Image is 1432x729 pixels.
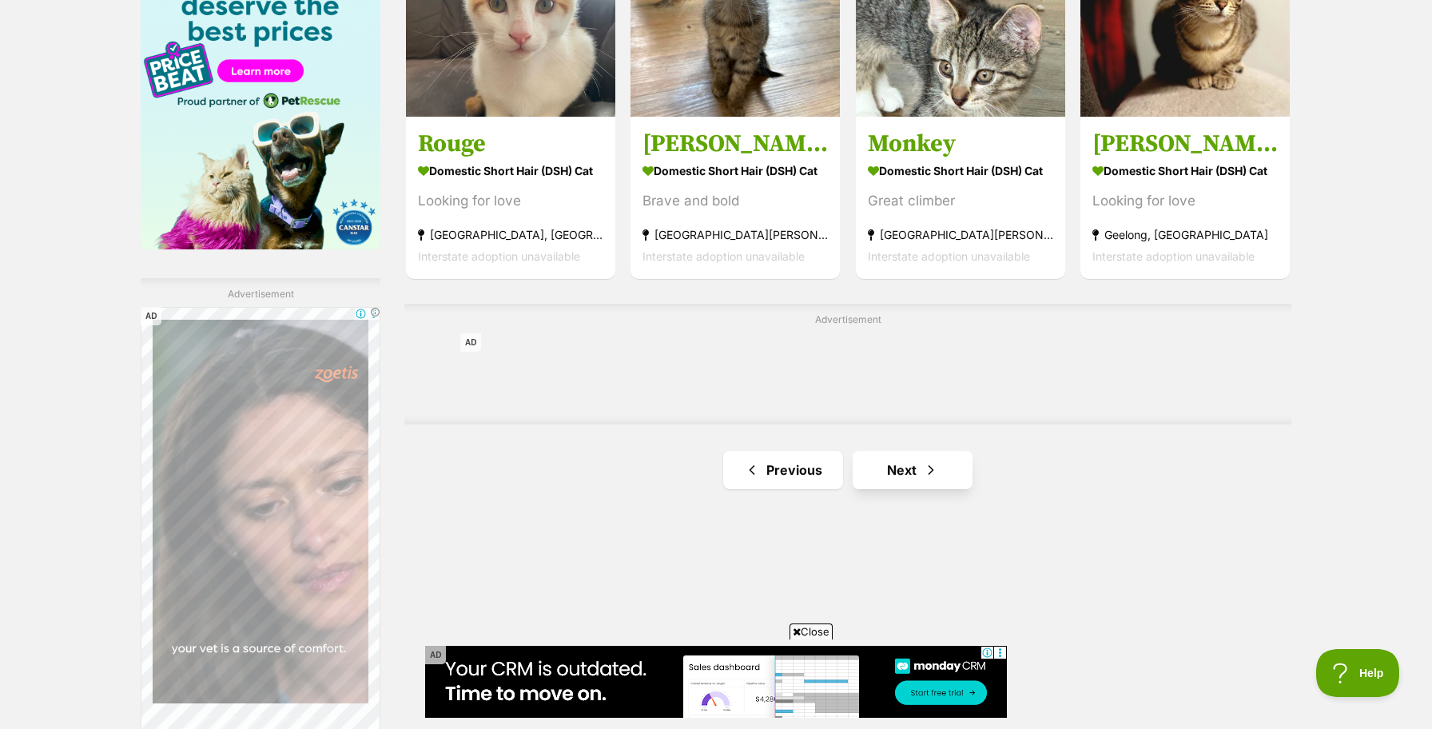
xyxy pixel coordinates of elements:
h3: Rouge [418,128,603,158]
strong: [GEOGRAPHIC_DATA], [GEOGRAPHIC_DATA] [418,223,603,245]
strong: [GEOGRAPHIC_DATA][PERSON_NAME][GEOGRAPHIC_DATA] [868,223,1053,245]
nav: Pagination [404,451,1291,489]
span: AD [141,307,161,325]
div: Looking for love [418,189,603,211]
span: Interstate adoption unavailable [868,249,1030,262]
strong: Domestic Short Hair (DSH) Cat [418,158,603,181]
a: Rouge Domestic Short Hair (DSH) Cat Looking for love [GEOGRAPHIC_DATA], [GEOGRAPHIC_DATA] Interst... [406,116,615,278]
div: Brave and bold [642,189,828,211]
a: [PERSON_NAME] Domestic Short Hair (DSH) Cat Brave and bold [GEOGRAPHIC_DATA][PERSON_NAME][GEOGRAP... [630,116,840,278]
span: Close [790,623,833,639]
strong: Geelong, [GEOGRAPHIC_DATA] [1092,223,1278,245]
span: AD [425,646,446,664]
span: Interstate adoption unavailable [418,249,580,262]
iframe: Help Scout Beacon - Open [1316,649,1400,697]
strong: Domestic Short Hair (DSH) Cat [1092,158,1278,181]
strong: [GEOGRAPHIC_DATA][PERSON_NAME][GEOGRAPHIC_DATA] [642,223,828,245]
strong: Domestic Short Hair (DSH) Cat [868,158,1053,181]
a: Next page [853,451,973,489]
div: Great climber [868,189,1053,211]
div: Looking for love [1092,189,1278,211]
a: [PERSON_NAME] Domestic Short Hair (DSH) Cat Looking for love Geelong, [GEOGRAPHIC_DATA] Interstat... [1080,116,1290,278]
a: Monkey Domestic Short Hair (DSH) Cat Great climber [GEOGRAPHIC_DATA][PERSON_NAME][GEOGRAPHIC_DATA... [856,116,1065,278]
span: AD [460,333,481,352]
div: Advertisement [404,304,1291,424]
span: Interstate adoption unavailable [642,249,805,262]
a: Previous page [723,451,843,489]
span: Interstate adoption unavailable [1092,249,1255,262]
strong: Domestic Short Hair (DSH) Cat [642,158,828,181]
h3: [PERSON_NAME] [642,128,828,158]
h3: [PERSON_NAME] [1092,128,1278,158]
h3: Monkey [868,128,1053,158]
iframe: Advertisement [716,720,717,721]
